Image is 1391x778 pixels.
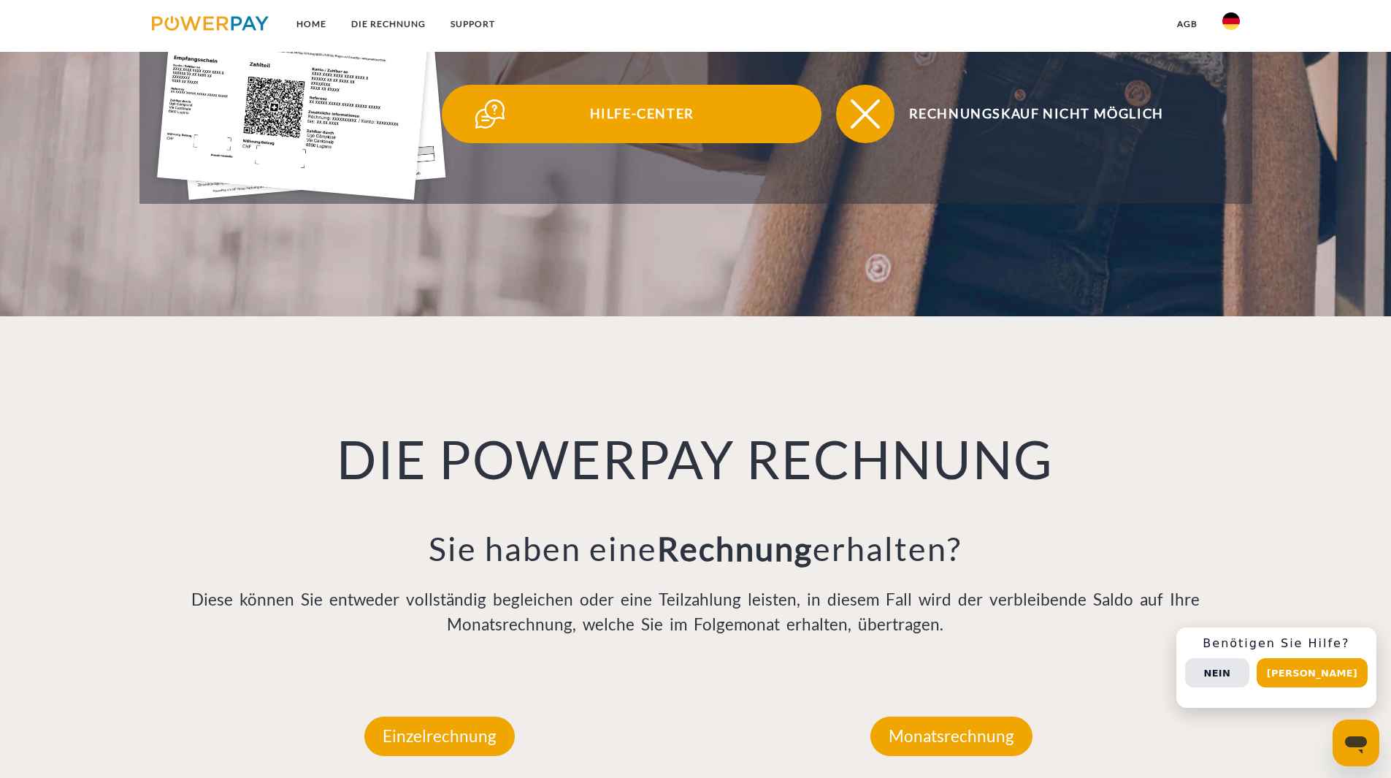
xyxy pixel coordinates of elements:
button: Rechnungskauf nicht möglich [836,85,1216,143]
span: Rechnungskauf nicht möglich [857,85,1215,143]
span: Hilfe-Center [463,85,821,143]
p: Monatsrechnung [870,717,1032,756]
img: de [1222,12,1240,30]
a: agb [1165,11,1210,37]
h3: Benötigen Sie Hilfe? [1185,636,1368,651]
b: Rechnung [657,529,813,568]
img: qb_help.svg [472,96,508,132]
a: DIE RECHNUNG [339,11,438,37]
img: qb_close.svg [847,96,884,132]
a: SUPPORT [438,11,507,37]
iframe: Schaltfläche zum Öffnen des Messaging-Fensters [1333,720,1379,766]
a: Home [284,11,339,37]
h3: Sie haben eine erhalten? [184,528,1208,569]
h1: DIE POWERPAY RECHNUNG [184,426,1208,492]
img: logo-powerpay.svg [152,16,269,31]
button: Nein [1185,658,1249,687]
div: Schnellhilfe [1176,628,1376,708]
button: [PERSON_NAME] [1257,658,1368,687]
p: Diese können Sie entweder vollständig begleichen oder eine Teilzahlung leisten, in diesem Fall wi... [184,587,1208,637]
button: Hilfe-Center [442,85,821,143]
p: Einzelrechnung [364,717,515,756]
